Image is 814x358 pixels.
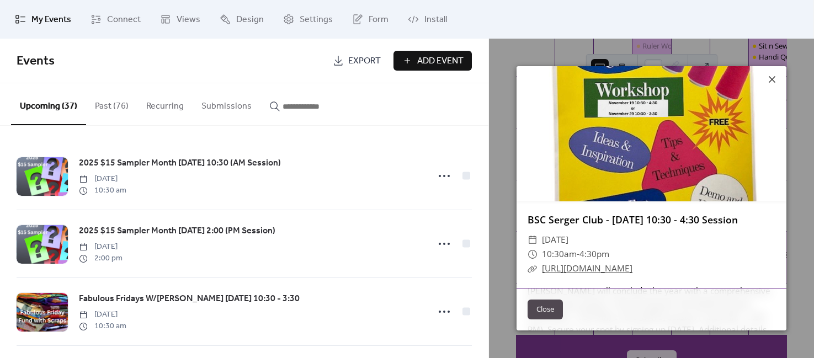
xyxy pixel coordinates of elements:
a: Connect [82,4,149,34]
a: Design [211,4,272,34]
span: 10:30am [542,248,577,260]
span: 2025 $15 Sampler Month [DATE] 10:30 (AM Session) [79,157,281,170]
span: [DATE] [79,241,123,253]
span: Export [348,55,381,68]
a: [URL][DOMAIN_NAME] [542,263,632,274]
a: Form [344,4,397,34]
button: Submissions [193,83,260,124]
span: 10:30 am [79,185,126,196]
a: Views [152,4,209,34]
span: Install [424,13,447,26]
span: Events [17,49,55,73]
div: ​ [528,233,538,247]
div: ​ [528,261,538,276]
a: 2025 $15 Sampler Month [DATE] 10:30 (AM Session) [79,156,281,170]
span: [DATE] [79,173,126,185]
span: 2025 $15 Sampler Month [DATE] 2:00 (PM Session) [79,225,275,238]
a: 2025 $15 Sampler Month [DATE] 2:00 (PM Session) [79,224,275,238]
span: Views [177,13,200,26]
a: Settings [275,4,341,34]
button: Close [528,300,563,319]
span: - [577,248,579,260]
span: Add Event [417,55,464,68]
div: ​ [528,247,538,261]
span: Connect [107,13,141,26]
span: Form [369,13,389,26]
span: Settings [300,13,333,26]
span: 4:30pm [579,248,609,260]
button: Upcoming (37) [11,83,86,125]
span: [DATE] [79,309,126,320]
button: Add Event [393,51,472,71]
span: Design [236,13,264,26]
a: My Events [7,4,79,34]
a: Install [400,4,455,34]
span: My Events [31,13,71,26]
button: Recurring [137,83,193,124]
a: Export [324,51,389,71]
a: BSC Serger Club - [DATE] 10:30 - 4:30 Session [528,213,738,226]
span: 2:00 pm [79,253,123,264]
span: 10:30 am [79,320,126,332]
span: [DATE] [542,233,568,247]
a: Fabulous Fridays W/[PERSON_NAME] [DATE] 10:30 - 3:30 [79,292,300,306]
button: Past (76) [86,83,137,124]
